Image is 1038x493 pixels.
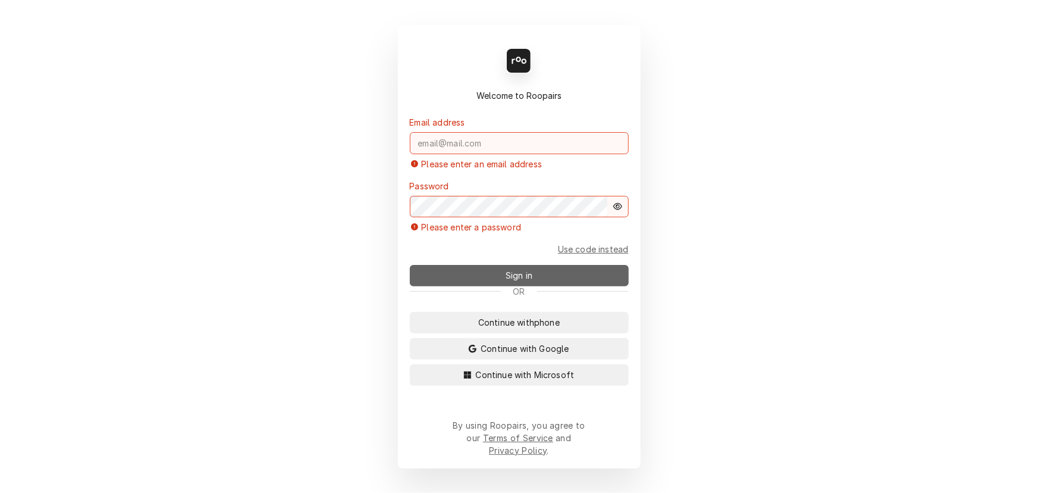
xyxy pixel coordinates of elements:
[410,338,629,360] button: Continue with Google
[558,243,629,255] a: Go to Email and code form
[473,369,577,381] span: Continue with Microsoft
[410,116,465,129] label: Email address
[410,132,629,154] input: email@mail.com
[410,285,629,298] div: Or
[410,312,629,333] button: Continue withphone
[489,445,547,455] a: Privacy Policy
[410,364,629,386] button: Continue with Microsoft
[422,158,542,170] p: Please enter an email address
[410,265,629,286] button: Sign in
[483,433,553,443] a: Terms of Service
[422,221,522,233] p: Please enter a password
[410,180,449,192] label: Password
[410,89,629,102] div: Welcome to Roopairs
[503,269,535,282] span: Sign in
[453,419,586,457] div: By using Roopairs, you agree to our and .
[478,342,571,355] span: Continue with Google
[476,316,562,329] span: Continue with phone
